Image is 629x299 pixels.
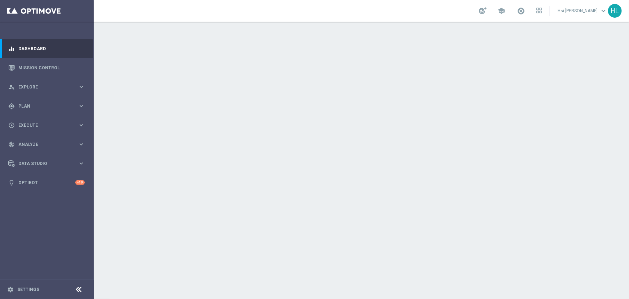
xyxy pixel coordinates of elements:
[8,161,85,166] button: Data Studio keyboard_arrow_right
[8,103,85,109] button: gps_fixed Plan keyboard_arrow_right
[8,141,15,148] i: track_changes
[497,7,505,15] span: school
[78,141,85,148] i: keyboard_arrow_right
[8,103,78,109] div: Plan
[8,142,85,147] button: track_changes Analyze keyboard_arrow_right
[8,46,85,52] button: equalizer Dashboard
[78,103,85,109] i: keyboard_arrow_right
[8,103,15,109] i: gps_fixed
[8,122,15,129] i: play_circle_outline
[8,58,85,77] div: Mission Control
[8,180,85,186] button: lightbulb Optibot +10
[8,45,15,52] i: equalizer
[78,122,85,129] i: keyboard_arrow_right
[18,161,78,166] span: Data Studio
[8,65,85,71] button: Mission Control
[8,84,78,90] div: Explore
[8,141,78,148] div: Analyze
[18,173,75,192] a: Optibot
[75,180,85,185] div: +10
[8,84,15,90] i: person_search
[18,142,78,147] span: Analyze
[8,122,78,129] div: Execute
[18,58,85,77] a: Mission Control
[8,84,85,90] button: person_search Explore keyboard_arrow_right
[8,179,15,186] i: lightbulb
[8,173,85,192] div: Optibot
[17,287,39,292] a: Settings
[18,85,78,89] span: Explore
[78,83,85,90] i: keyboard_arrow_right
[18,123,78,127] span: Execute
[8,39,85,58] div: Dashboard
[557,5,608,16] a: Hsi-[PERSON_NAME]keyboard_arrow_down
[18,104,78,108] span: Plan
[8,122,85,128] button: play_circle_outline Execute keyboard_arrow_right
[78,160,85,167] i: keyboard_arrow_right
[8,160,78,167] div: Data Studio
[18,39,85,58] a: Dashboard
[7,286,14,293] i: settings
[599,7,607,15] span: keyboard_arrow_down
[608,4,622,18] div: HL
